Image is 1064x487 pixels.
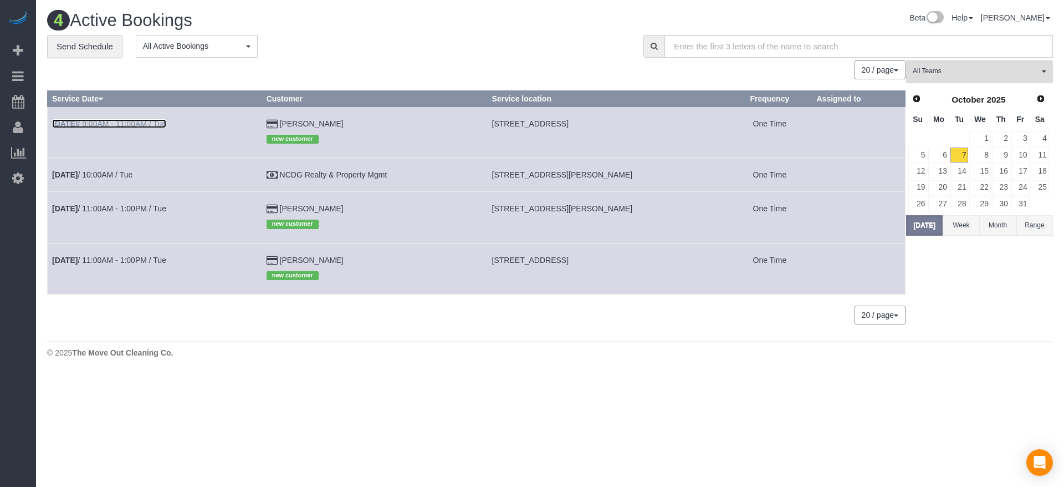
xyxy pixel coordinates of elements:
span: [STREET_ADDRESS][PERSON_NAME] [492,204,633,213]
a: 22 [969,180,990,195]
span: [STREET_ADDRESS][PERSON_NAME] [492,170,633,179]
a: [DATE]/ 9:00AM - 11:00AM / Tue [52,119,166,128]
a: 16 [992,164,1010,179]
a: 14 [950,164,969,179]
div: © 2025 [47,347,1053,358]
a: [DATE]/ 10:00AM / Tue [52,170,132,179]
a: 21 [950,180,969,195]
span: new customer [267,271,319,280]
a: 6 [928,148,949,163]
b: [DATE] [52,119,78,128]
span: Sunday [913,115,923,124]
td: Service location [487,106,728,158]
span: [STREET_ADDRESS] [492,256,569,265]
i: Check Payment [267,171,278,179]
div: Open Intercom Messenger [1026,449,1053,476]
a: Next [1033,92,1048,107]
th: Service Date [48,90,262,106]
td: Assigned to [812,106,906,158]
td: Frequency [728,158,812,192]
a: [PERSON_NAME] [280,256,344,265]
a: NCDG Realty & Property Mgmt [280,170,387,179]
button: [DATE] [906,215,943,236]
a: 5 [908,148,927,163]
button: Week [943,215,979,236]
i: Credit Card Payment [267,257,278,265]
td: Assigned to [812,243,906,294]
a: 11 [1031,148,1049,163]
span: Wednesday [974,115,986,124]
a: [DATE]/ 11:00AM - 1:00PM / Tue [52,256,166,265]
i: Credit Card Payment [267,120,278,128]
span: Tuesday [955,115,964,124]
button: All Teams [906,60,1053,83]
nav: Pagination navigation [855,60,906,79]
b: [DATE] [52,170,78,179]
th: Service location [487,90,728,106]
span: new customer [267,220,319,229]
button: 20 / page [855,306,906,324]
td: Schedule date [48,243,262,294]
td: Frequency [728,106,812,158]
a: 28 [950,196,969,211]
span: Prev [912,94,921,103]
td: Schedule date [48,192,262,243]
a: 15 [969,164,990,179]
button: Month [980,215,1016,236]
span: Saturday [1035,115,1045,124]
td: Assigned to [812,192,906,243]
button: All Active Bookings [136,35,258,58]
td: Assigned to [812,158,906,192]
a: 25 [1031,180,1049,195]
td: Customer [262,106,487,158]
a: 19 [908,180,927,195]
span: Next [1036,94,1045,103]
a: Send Schedule [47,35,122,58]
a: 7 [950,148,969,163]
span: Thursday [996,115,1006,124]
a: 13 [928,164,949,179]
th: Frequency [728,90,812,106]
a: 10 [1011,148,1030,163]
a: [PERSON_NAME] [981,13,1050,22]
img: New interface [925,11,944,26]
a: 8 [969,148,990,163]
th: Assigned to [812,90,906,106]
span: All Active Bookings [143,40,243,52]
a: [PERSON_NAME] [280,204,344,213]
a: 2 [992,131,1010,146]
ol: All Teams [906,60,1053,78]
a: 3 [1011,131,1030,146]
td: Customer [262,158,487,192]
strong: The Move Out Cleaning Co. [72,348,173,357]
span: [STREET_ADDRESS] [492,119,569,128]
a: 20 [928,180,949,195]
a: 29 [969,196,990,211]
a: 26 [908,196,927,211]
button: 20 / page [855,60,906,79]
span: Monday [933,115,944,124]
img: Automaid Logo [7,11,29,27]
span: new customer [267,135,319,144]
a: 30 [992,196,1010,211]
a: 17 [1011,164,1030,179]
span: 2025 [986,95,1005,104]
a: [DATE]/ 11:00AM - 1:00PM / Tue [52,204,166,213]
a: Beta [909,13,944,22]
td: Customer [262,192,487,243]
a: Prev [909,92,924,107]
th: Customer [262,90,487,106]
b: [DATE] [52,256,78,265]
a: 18 [1031,164,1049,179]
i: Credit Card Payment [267,205,278,213]
a: [PERSON_NAME] [280,119,344,128]
td: Customer [262,243,487,294]
td: Schedule date [48,158,262,192]
a: 31 [1011,196,1030,211]
b: [DATE] [52,204,78,213]
nav: Pagination navigation [855,306,906,324]
a: 27 [928,196,949,211]
td: Schedule date [48,106,262,158]
a: 1 [969,131,990,146]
